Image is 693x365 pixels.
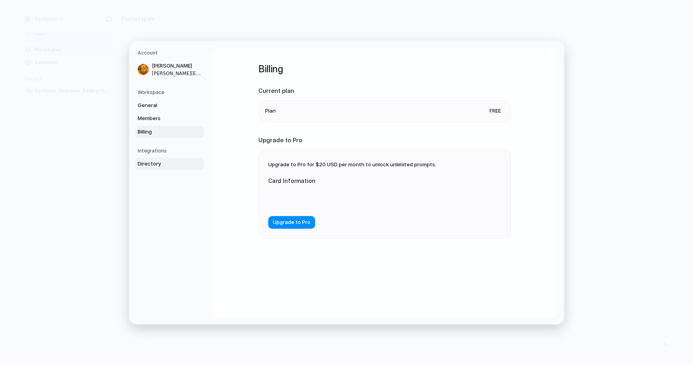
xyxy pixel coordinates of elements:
span: Members [138,115,188,122]
h5: Account [138,49,204,56]
a: Members [135,112,204,125]
a: [PERSON_NAME][PERSON_NAME][EMAIL_ADDRESS][DOMAIN_NAME] [135,60,204,79]
h5: Integrations [138,147,204,154]
a: General [135,99,204,111]
span: Upgrade to Pro [273,218,310,226]
span: Free [486,107,504,115]
span: Directory [138,160,188,168]
h5: Workspace [138,88,204,96]
span: General [138,101,188,109]
h2: Current plan [258,87,511,96]
span: [PERSON_NAME][EMAIL_ADDRESS][DOMAIN_NAME] [152,70,202,77]
span: [PERSON_NAME] [152,62,202,70]
iframe: Secure card payment input frame [275,194,420,202]
span: Billing [138,128,188,135]
span: Plan [265,107,276,115]
a: Directory [135,158,204,170]
span: Upgrade to Pro for $20 USD per month to unlock unlimited prompts. [268,161,436,167]
a: Billing [135,125,204,138]
h1: Billing [258,62,511,76]
label: Card Information [268,177,426,185]
h2: Upgrade to Pro [258,135,511,145]
button: Upgrade to Pro [268,216,315,229]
